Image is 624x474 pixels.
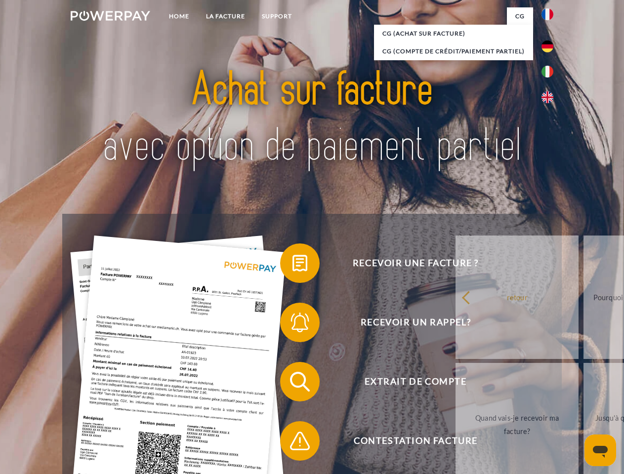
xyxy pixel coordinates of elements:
div: retour [461,290,573,304]
img: qb_warning.svg [288,429,312,453]
button: Recevoir un rappel? [280,303,537,342]
button: Contestation Facture [280,421,537,461]
img: de [541,40,553,52]
a: CG (achat sur facture) [374,25,533,42]
iframe: Bouton de lancement de la fenêtre de messagerie [584,434,616,466]
span: Recevoir un rappel? [294,303,537,342]
a: Home [161,7,198,25]
button: Extrait de compte [280,362,537,401]
a: Support [253,7,300,25]
img: qb_bill.svg [288,251,312,276]
button: Recevoir une facture ? [280,243,537,283]
span: Recevoir une facture ? [294,243,537,283]
span: Contestation Facture [294,421,537,461]
a: CG (Compte de crédit/paiement partiel) [374,42,533,60]
img: title-powerpay_fr.svg [94,47,530,189]
div: Quand vais-je recevoir ma facture? [461,411,573,438]
img: qb_bell.svg [288,310,312,335]
img: it [541,66,553,78]
a: LA FACTURE [198,7,253,25]
img: logo-powerpay-white.svg [71,11,150,21]
span: Extrait de compte [294,362,537,401]
img: qb_search.svg [288,369,312,394]
img: fr [541,8,553,20]
img: en [541,91,553,103]
a: CG [507,7,533,25]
